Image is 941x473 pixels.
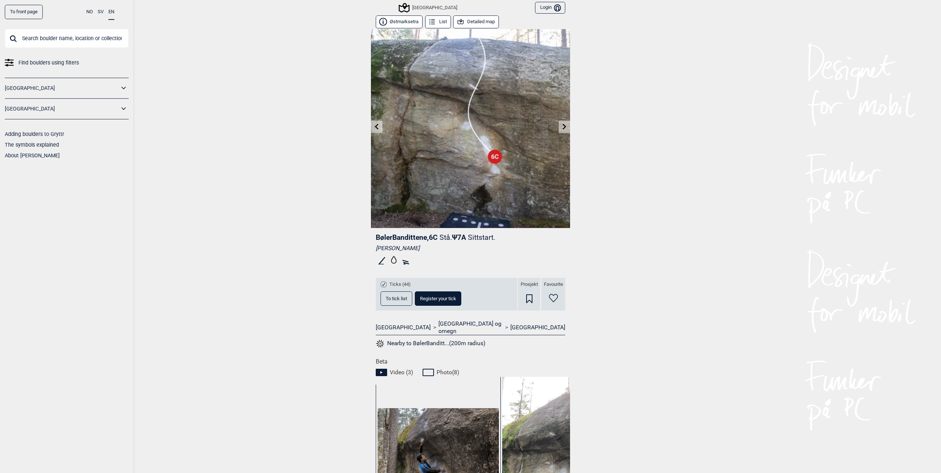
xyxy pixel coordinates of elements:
button: Østmarksetra [376,15,423,28]
span: Video ( 3 ) [390,369,413,376]
a: [GEOGRAPHIC_DATA] [5,83,119,94]
span: Find boulders using filters [18,57,79,68]
button: Nearby to BølerBanditt...(200m radius) [376,339,485,348]
span: Ψ 7A [452,233,495,242]
span: Register your tick [420,296,456,301]
span: Ticks (44) [389,281,411,288]
p: Stå. [440,233,452,242]
span: BølerBandittene , 6C [376,233,438,242]
button: NO [86,5,93,19]
span: Photo ( 8 ) [437,369,459,376]
div: [GEOGRAPHIC_DATA] [400,3,457,12]
a: [GEOGRAPHIC_DATA] og omegn [438,320,503,335]
a: [GEOGRAPHIC_DATA] [376,324,431,331]
div: [PERSON_NAME] [376,245,565,252]
button: Detailed map [453,15,499,28]
a: Adding boulders to Gryttr [5,131,64,137]
a: [GEOGRAPHIC_DATA] [5,104,119,114]
span: Favourite [544,281,563,288]
a: To front page [5,5,43,19]
div: Prosjekt [518,278,540,311]
a: About [PERSON_NAME] [5,153,60,158]
button: To tick list [381,291,412,306]
a: [GEOGRAPHIC_DATA] [510,324,565,331]
nav: > > [376,320,565,335]
input: Search boulder name, location or collection [5,29,129,48]
a: Find boulders using filters [5,57,129,68]
span: To tick list [386,296,407,301]
a: The symbols explained [5,142,59,148]
p: Sittstart. [468,233,495,242]
button: EN [108,5,114,20]
button: SV [98,5,104,19]
button: List [425,15,451,28]
button: Login [535,2,565,14]
button: Register your tick [415,291,461,306]
img: Boler Bandittene 200324 [371,29,570,228]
